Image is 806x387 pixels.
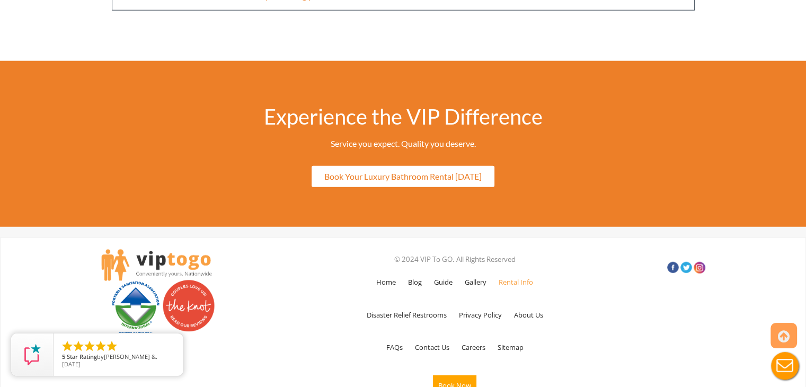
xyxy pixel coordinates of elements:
[454,300,507,330] a: Privacy Policy
[109,279,162,336] img: PSAI Member Logo
[381,332,408,363] a: FAQs
[429,267,458,297] a: Guide
[83,340,96,353] li: 
[94,340,107,353] li: 
[105,340,118,353] li: 
[67,353,97,360] span: Star Rating
[410,332,455,363] a: Contact Us
[509,300,548,330] a: About Us
[62,354,175,361] span: by
[312,166,494,187] a: Book Your Luxury Bathroom Rental [DATE]
[22,344,43,365] img: Review Rating
[493,267,538,297] a: Rental Info
[107,106,700,127] h2: Experience the VIP Difference
[459,267,492,297] a: Gallery
[680,262,692,274] a: Twitter
[667,262,679,274] a: Facebook
[107,138,700,150] div: Service you expect. Quality you deserve.
[371,267,401,297] a: Home
[61,340,74,353] li: 
[361,300,452,330] a: Disaster Relief Restrooms
[72,340,85,353] li: 
[492,332,529,363] a: Sitemap
[324,172,482,181] span: Book Your Luxury Bathroom Rental [DATE]
[403,267,427,297] a: Blog
[694,262,705,274] a: Insta
[101,249,212,281] img: viptogo LogoVIPTOGO
[62,353,65,360] span: 5
[104,353,157,360] span: [PERSON_NAME] &.
[300,252,610,267] p: © 2024 VIP To GO. All Rights Reserved
[162,279,215,332] img: Couples love us! See our reviews on The Knot.
[62,360,81,368] span: [DATE]
[456,332,491,363] a: Careers
[764,345,806,387] button: Live Chat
